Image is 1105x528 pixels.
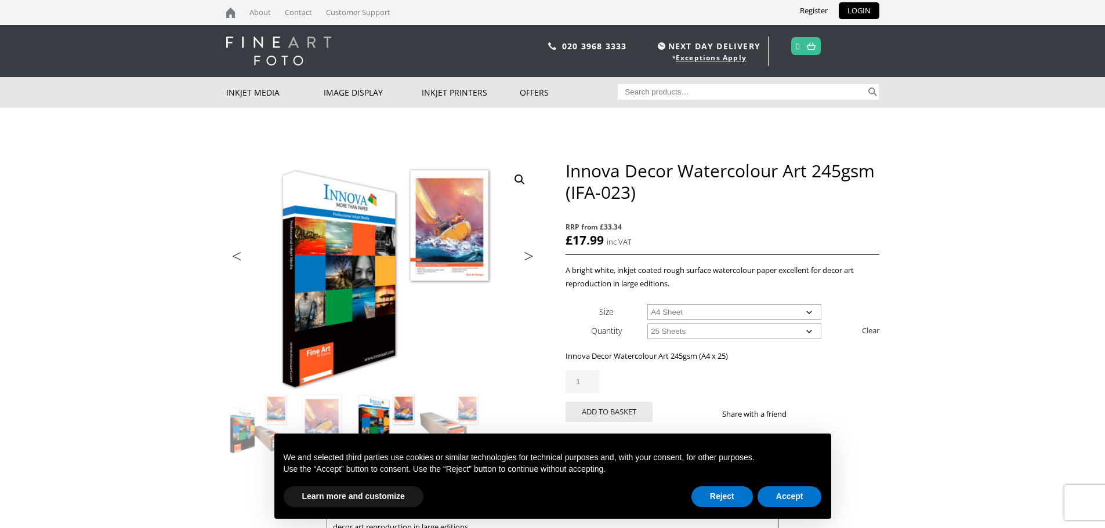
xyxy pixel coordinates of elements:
a: Offers [520,77,618,108]
a: View full-screen image gallery [509,169,530,190]
img: logo-white.svg [226,37,331,65]
a: Image Display [324,77,422,108]
a: Clear options [862,321,879,340]
span: RRP from £33.34 [566,220,879,234]
button: Learn more and customize [284,486,423,507]
a: Register [791,2,836,19]
input: Search products… [618,84,866,100]
button: Reject [691,486,753,507]
img: twitter sharing button [814,409,824,418]
p: Share with a friend [722,407,800,421]
a: 020 3968 3333 [562,41,627,52]
span: NEXT DAY DELIVERY [655,39,760,53]
img: phone.svg [548,42,556,50]
a: 0 [795,38,800,54]
input: Product quantity [566,370,599,393]
img: Innova Decor Watercolour Art 245gsm (IFA-023) - Image 2 [291,392,353,454]
img: Innova Decor Watercolour Art 245gsm (IFA-023) - Image 3 [354,392,417,454]
button: Add to basket [566,402,653,422]
img: basket.svg [807,42,816,50]
a: Inkjet Printers [422,77,520,108]
img: Innova Decor Watercolour Art 245gsm (IFA-023) - Image 4 [418,392,481,454]
a: Inkjet Media [226,77,324,108]
button: Accept [758,486,822,507]
img: Innova Decor Watercolour Art 245gsm (IFA-023) [227,392,289,454]
p: A bright white, inkjet coated rough surface watercolour paper excellent for decor art reproductio... [566,264,879,290]
img: time.svg [658,42,665,50]
a: Exceptions Apply [676,53,747,63]
img: facebook sharing button [800,409,810,418]
a: LOGIN [839,2,879,19]
button: Search [866,84,879,100]
label: Size [599,306,614,317]
span: £ [566,232,573,248]
label: Quantity [591,325,622,336]
h1: Innova Decor Watercolour Art 245gsm (IFA-023) [566,160,879,203]
img: email sharing button [828,409,838,418]
p: We and selected third parties use cookies or similar technologies for technical purposes and, wit... [284,452,822,464]
p: Innova Decor Watercolour Art 245gsm (A4 x 25) [566,349,879,363]
bdi: 17.99 [566,232,604,248]
p: Use the “Accept” button to consent. Use the “Reject” button to continue without accepting. [284,464,822,475]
